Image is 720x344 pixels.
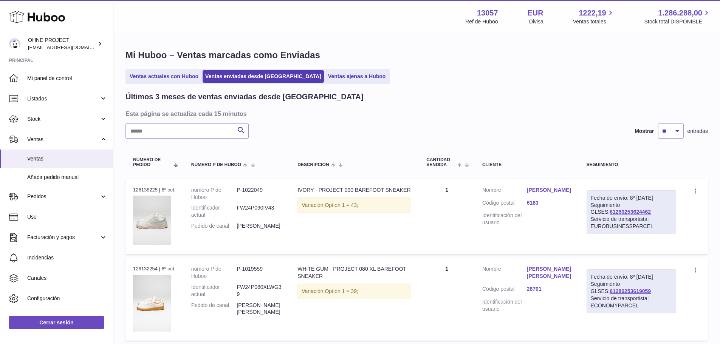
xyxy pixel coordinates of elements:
[9,316,104,329] a: Cerrar sesión
[27,136,99,143] span: Ventas
[133,275,171,332] img: DSC02166.jpg
[191,302,237,316] dt: Pedido de canal
[579,8,606,18] span: 1222,19
[237,222,282,230] dd: [PERSON_NAME]
[125,110,706,118] h3: Esta página se actualiza cada 15 minutos
[591,216,672,230] div: Servicio de transportista: EUROBUSINESSPARCEL
[27,275,107,282] span: Canales
[27,116,99,123] span: Stock
[482,199,527,208] dt: Código postal
[527,187,571,194] a: [PERSON_NAME]
[237,284,282,298] dd: FW24P080XLWG39
[127,70,201,83] a: Ventas actuales con Huboo
[325,202,358,208] span: Option 1 = 43;
[419,179,475,254] td: 1
[27,234,99,241] span: Facturación y pagos
[9,38,20,49] img: internalAdmin-13057@internal.huboo.com
[527,199,571,207] a: 6183
[237,204,282,219] dd: FW24P090IV43
[203,70,324,83] a: Ventas enviadas desde [GEOGRAPHIC_DATA]
[27,193,99,200] span: Pedidos
[482,162,571,167] div: Cliente
[297,197,411,213] div: Variación:
[527,285,571,293] a: 28701
[482,187,527,196] dt: Nombre
[587,269,676,313] div: Seguimiento GLSES:
[591,295,672,309] div: Servicio de transportista: ECONOMYPARCEL
[237,265,282,280] dd: P-1019559
[658,8,702,18] span: 1.286.288,00
[482,298,527,313] dt: Identificación del usuario
[635,128,654,135] label: Mostrar
[644,8,711,25] a: 1.286.288,00 Stock total DISPONIBLE
[465,18,498,25] div: Ref de Huboo
[28,37,96,51] div: OHNE PROJECT
[591,273,672,281] div: Fecha de envío: 8º [DATE]
[687,128,708,135] span: entradas
[27,95,99,102] span: Listados
[644,18,711,25] span: Stock total DISPONIBLE
[587,162,676,167] div: Seguimiento
[191,162,241,167] span: número P de Huboo
[27,75,107,82] span: Mi panel de control
[125,49,708,61] h1: Mi Huboo – Ventas marcadas como Enviadas
[125,92,363,102] h2: Últimos 3 meses de ventas enviadas desde [GEOGRAPHIC_DATA]
[191,284,237,298] dt: Identificador actual
[482,212,527,226] dt: Identificación del usuario
[27,254,107,261] span: Incidencias
[573,18,615,25] span: Ventas totales
[297,265,411,280] div: WHITE GUM - PROJECT 080 XL BAREFOOT SNEAKER
[528,8,543,18] strong: EUR
[529,18,543,25] div: Divisa
[527,265,571,280] a: [PERSON_NAME] [PERSON_NAME]
[27,174,107,181] span: Añadir pedido manual
[482,285,527,295] dt: Código postal
[27,213,107,221] span: Uso
[419,258,475,341] td: 1
[27,155,107,162] span: Ventas
[191,187,237,201] dt: número P de Huboo
[237,187,282,201] dd: P-1022049
[133,265,176,272] div: 126132254 | 8º oct.
[325,70,389,83] a: Ventas ajenas a Huboo
[297,187,411,194] div: IVORY - PROJECT 090 BAREFOOT SNEAKER
[27,295,107,302] span: Configuración
[297,284,411,299] div: Variación:
[133,157,169,167] span: Número de pedido
[133,196,171,245] img: IVORYSMALL.jpg
[237,302,282,316] dd: [PERSON_NAME] [PERSON_NAME]
[191,204,237,219] dt: Identificador actual
[610,288,651,294] a: 61280253619059
[28,44,111,50] span: [EMAIL_ADDRESS][DOMAIN_NAME]
[426,157,455,167] span: Cantidad vendida
[573,8,615,25] a: 1222,19 Ventas totales
[591,194,672,202] div: Fecha de envío: 8º [DATE]
[297,162,329,167] span: Descripción
[325,288,358,294] span: Option 1 = 39;
[610,209,651,215] a: 61280253624462
[482,265,527,282] dt: Nombre
[191,222,237,230] dt: Pedido de canal
[133,187,176,193] div: 126138225 | 8º oct.
[587,190,676,234] div: Seguimiento GLSES:
[191,265,237,280] dt: número P de Huboo
[477,8,498,18] strong: 13057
